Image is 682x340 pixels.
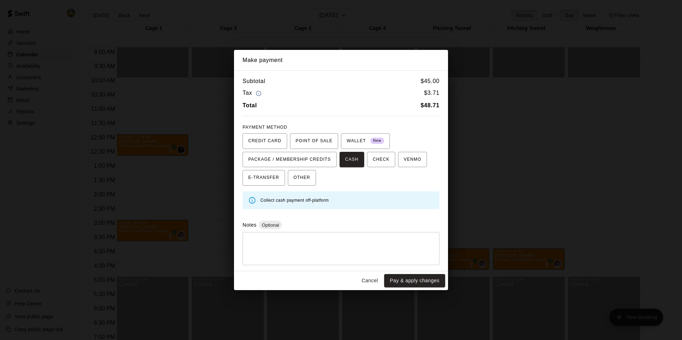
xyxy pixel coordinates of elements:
h6: $ 45.00 [421,77,439,86]
span: WALLET [347,135,384,147]
button: CASH [340,152,364,168]
span: New [370,136,384,146]
span: E-TRANSFER [248,172,279,184]
h6: Tax [243,88,263,98]
span: CREDIT CARD [248,135,281,147]
button: WALLET New [341,133,390,149]
span: Collect cash payment off-platform [260,198,329,203]
button: VENMO [398,152,427,168]
button: POINT OF SALE [290,133,338,149]
button: Pay & apply changes [384,274,445,287]
h2: Make payment [234,50,448,71]
button: PACKAGE / MEMBERSHIP CREDITS [243,152,337,168]
button: CREDIT CARD [243,133,287,149]
span: Optional [259,222,282,228]
span: POINT OF SALE [296,135,332,147]
h6: Subtotal [243,77,265,86]
label: Notes [243,222,256,228]
span: PACKAGE / MEMBERSHIP CREDITS [248,154,331,165]
span: VENMO [404,154,421,165]
span: OTHER [294,172,310,184]
b: Total [243,102,257,108]
button: E-TRANSFER [243,170,285,186]
button: Cancel [358,274,381,287]
button: OTHER [288,170,316,186]
span: CASH [345,154,358,165]
b: $ 48.71 [421,102,439,108]
h6: $ 3.71 [424,88,439,98]
button: CHECK [367,152,395,168]
span: CHECK [373,154,390,165]
span: PAYMENT METHOD [243,125,287,130]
